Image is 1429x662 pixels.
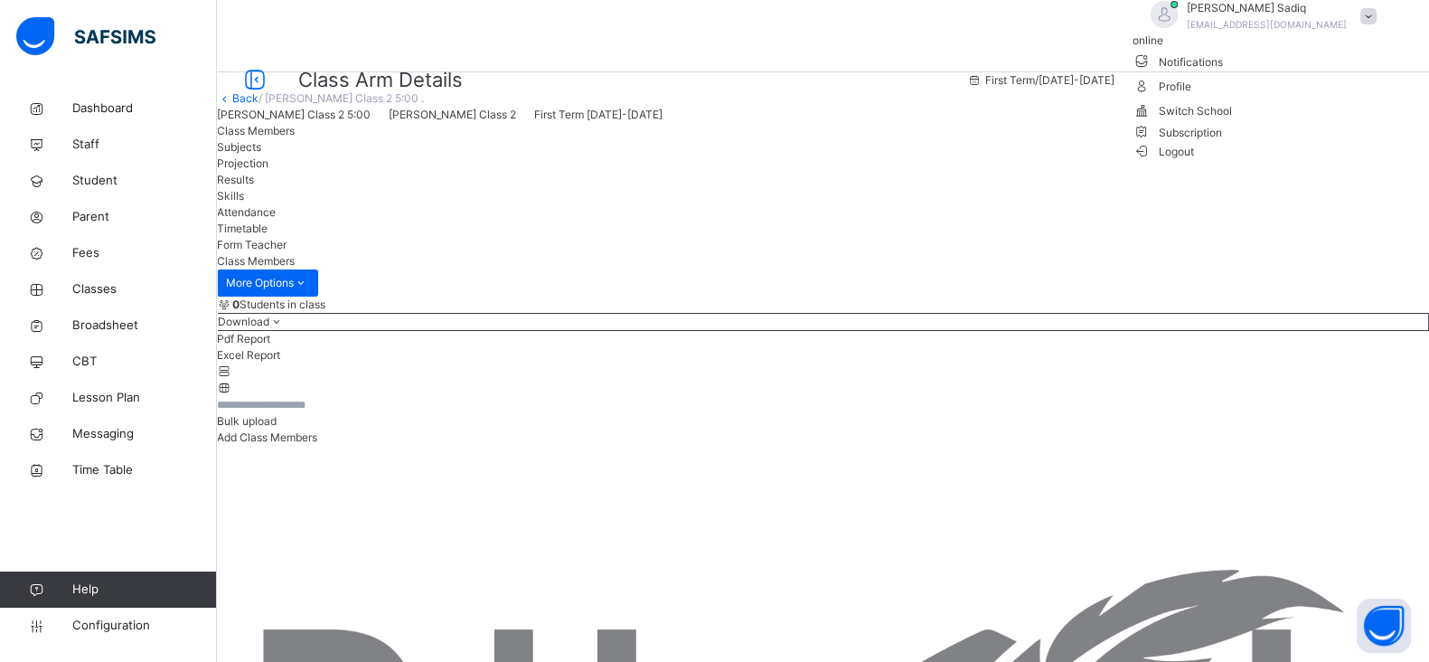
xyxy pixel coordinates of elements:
span: Help [72,581,216,599]
b: 0 [232,298,240,311]
span: Notifications [1133,49,1386,73]
span: Subjects [217,140,261,154]
li: dropdown-list-item-buttom-7 [1133,141,1386,160]
span: Form Teacher [217,238,287,251]
span: [EMAIL_ADDRESS][DOMAIN_NAME] [1187,19,1347,30]
span: Student [72,172,217,190]
span: Class Members [217,124,295,137]
li: dropdown-list-item-null-1 [217,347,1429,364]
span: session/term information [967,72,1114,89]
li: dropdown-list-item-text-3 [1133,49,1386,73]
li: dropdown-list-item-null-6 [1133,122,1386,141]
button: Open asap [1357,599,1411,653]
li: dropdown-list-item-text-4 [1133,73,1386,98]
span: Logout [1133,142,1195,161]
span: [PERSON_NAME] Class 2 5:00 [217,108,371,121]
span: Time Table [72,461,217,479]
a: Back [232,91,259,105]
span: Lesson Plan [72,389,217,407]
li: dropdown-list-item-null-0 [217,331,1429,347]
img: safsims [16,17,155,55]
span: Switch School [1133,98,1386,122]
span: First Term [DATE]-[DATE] [534,108,663,121]
span: Messaging [72,425,217,443]
span: CBT [72,353,217,371]
span: Configuration [72,617,216,635]
span: Results [217,173,254,186]
span: Class Members [217,254,295,268]
span: Subscription [1133,126,1223,139]
li: dropdown-list-item-text-5 [1133,98,1386,122]
span: [PERSON_NAME] Class 2 [389,108,516,121]
span: Students in class [232,297,325,313]
span: online [1133,33,1163,47]
span: Fees [72,244,217,262]
span: Dashboard [72,99,217,118]
span: Download [218,315,269,328]
span: More Options [226,275,309,291]
span: Skills [217,189,244,203]
span: Bulk upload [217,414,277,428]
span: / [PERSON_NAME] Class 2 5:00 . [259,91,424,105]
span: Projection [217,156,268,170]
span: Attendance [217,205,276,219]
span: Timetable [217,222,268,235]
span: Profile [1133,73,1386,98]
span: Add Class Members [217,430,317,444]
span: Parent [72,208,217,226]
span: Broadsheet [72,317,217,335]
li: dropdown-list-item-null-2 [1133,33,1386,49]
span: Staff [72,136,217,154]
span: Class Arm Details [298,68,463,91]
span: Classes [72,280,217,298]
